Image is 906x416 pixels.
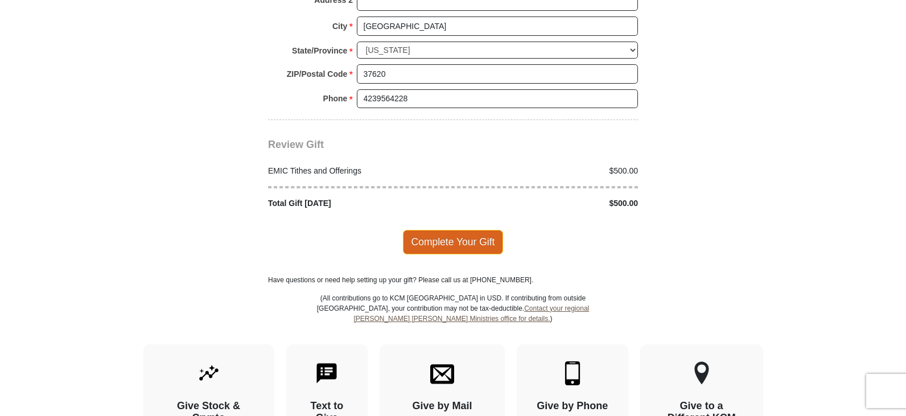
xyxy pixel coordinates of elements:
div: $500.00 [453,197,644,209]
p: Have questions or need help setting up your gift? Please call us at [PHONE_NUMBER]. [268,275,638,285]
img: other-region [694,361,710,385]
span: Complete Your Gift [403,230,504,254]
strong: Phone [323,90,348,106]
strong: City [332,18,347,34]
img: give-by-stock.svg [197,361,221,385]
img: envelope.svg [430,361,454,385]
a: Contact your regional [PERSON_NAME] [PERSON_NAME] Ministries office for details. [353,304,589,323]
span: Review Gift [268,139,324,150]
div: Total Gift [DATE] [262,197,454,209]
h4: Give by Phone [537,400,608,413]
div: EMIC Tithes and Offerings [262,165,454,177]
strong: State/Province [292,43,347,59]
div: $500.00 [453,165,644,177]
img: text-to-give.svg [315,361,339,385]
img: mobile.svg [561,361,584,385]
h4: Give by Mail [400,400,485,413]
p: (All contributions go to KCM [GEOGRAPHIC_DATA] in USD. If contributing from outside [GEOGRAPHIC_D... [316,293,590,344]
strong: ZIP/Postal Code [287,66,348,82]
